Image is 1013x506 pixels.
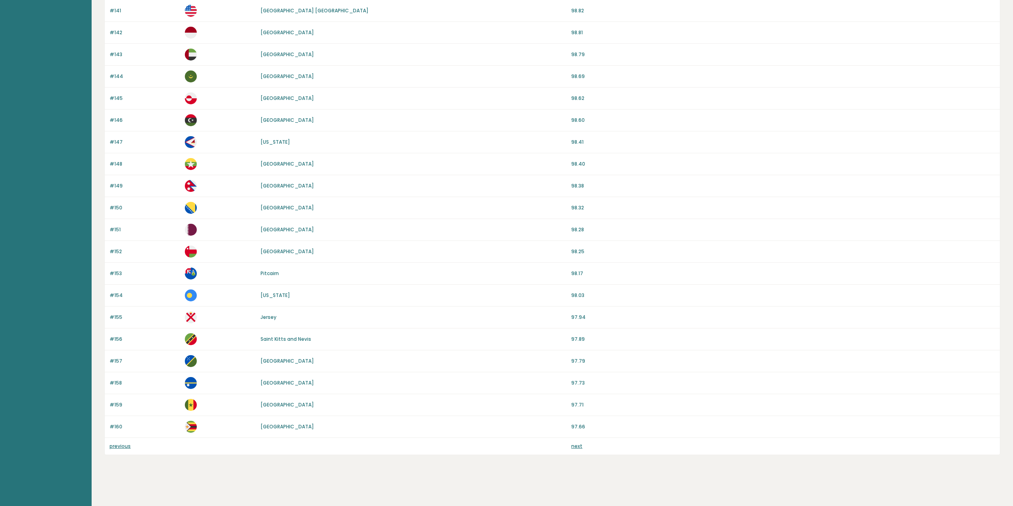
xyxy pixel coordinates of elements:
[110,336,180,343] p: #156
[261,73,314,80] a: [GEOGRAPHIC_DATA]
[571,443,582,449] a: next
[571,401,995,408] p: 97.71
[571,226,995,233] p: 98.28
[261,248,314,255] a: [GEOGRAPHIC_DATA]
[110,204,180,211] p: #150
[571,270,995,277] p: 98.17
[185,49,197,61] img: ae.svg
[110,7,180,14] p: #141
[110,248,180,255] p: #152
[110,29,180,36] p: #142
[110,358,180,365] p: #157
[110,117,180,124] p: #146
[261,401,314,408] a: [GEOGRAPHIC_DATA]
[261,117,314,123] a: [GEOGRAPHIC_DATA]
[110,182,180,190] p: #149
[571,336,995,343] p: 97.89
[110,314,180,321] p: #155
[571,139,995,146] p: 98.41
[261,95,314,102] a: [GEOGRAPHIC_DATA]
[261,204,314,211] a: [GEOGRAPHIC_DATA]
[185,421,197,433] img: zw.svg
[110,443,131,449] a: previous
[261,7,368,14] a: [GEOGRAPHIC_DATA] [GEOGRAPHIC_DATA]
[185,224,197,236] img: qa.svg
[571,358,995,365] p: 97.79
[110,51,180,58] p: #143
[185,246,197,258] img: om.svg
[110,270,180,277] p: #153
[185,268,197,279] img: pn.svg
[261,139,290,145] a: [US_STATE]
[185,311,197,323] img: je.svg
[261,292,290,299] a: [US_STATE]
[185,399,197,411] img: sn.svg
[571,423,995,430] p: 97.66
[261,336,311,342] a: Saint Kitts and Nevis
[110,139,180,146] p: #147
[261,182,314,189] a: [GEOGRAPHIC_DATA]
[571,95,995,102] p: 98.62
[185,5,197,17] img: um.svg
[110,423,180,430] p: #160
[185,158,197,170] img: mm.svg
[261,379,314,386] a: [GEOGRAPHIC_DATA]
[110,160,180,168] p: #148
[571,292,995,299] p: 98.03
[185,70,197,82] img: mr.svg
[110,95,180,102] p: #145
[261,226,314,233] a: [GEOGRAPHIC_DATA]
[110,292,180,299] p: #154
[185,27,197,39] img: id.svg
[261,29,314,36] a: [GEOGRAPHIC_DATA]
[110,401,180,408] p: #159
[571,248,995,255] p: 98.25
[185,114,197,126] img: ly.svg
[571,204,995,211] p: 98.32
[571,314,995,321] p: 97.94
[185,136,197,148] img: as.svg
[571,29,995,36] p: 98.81
[185,289,197,301] img: pw.svg
[185,202,197,214] img: ba.svg
[571,73,995,80] p: 98.69
[571,160,995,168] p: 98.40
[261,423,314,430] a: [GEOGRAPHIC_DATA]
[110,73,180,80] p: #144
[571,379,995,387] p: 97.73
[185,92,197,104] img: gl.svg
[571,51,995,58] p: 98.79
[261,51,314,58] a: [GEOGRAPHIC_DATA]
[110,226,180,233] p: #151
[261,314,276,320] a: Jersey
[571,7,995,14] p: 98.82
[261,270,279,277] a: Pitcairn
[261,160,314,167] a: [GEOGRAPHIC_DATA]
[185,377,197,389] img: nr.svg
[571,182,995,190] p: 98.38
[110,379,180,387] p: #158
[571,117,995,124] p: 98.60
[185,355,197,367] img: sb.svg
[261,358,314,364] a: [GEOGRAPHIC_DATA]
[185,333,197,345] img: kn.svg
[185,180,197,192] img: np.svg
